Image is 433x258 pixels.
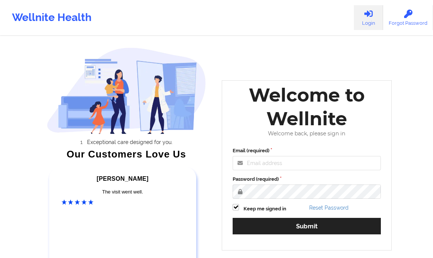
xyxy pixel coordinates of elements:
li: Exceptional care designed for you. [53,139,206,145]
label: Password (required) [233,175,381,183]
label: Keep me signed in [244,205,286,213]
div: Welcome back, please sign in [227,130,386,137]
div: Our Customers Love Us [47,150,206,158]
div: Welcome to Wellnite [227,83,386,130]
img: wellnite-auth-hero_200.c722682e.png [47,47,206,134]
label: Email (required) [233,147,381,154]
a: Login [354,5,383,30]
button: Submit [233,218,381,234]
a: Reset Password [309,205,349,211]
span: [PERSON_NAME] [97,175,149,182]
div: The visit went well. [62,188,184,196]
input: Email address [233,156,381,170]
a: Forgot Password [383,5,433,30]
